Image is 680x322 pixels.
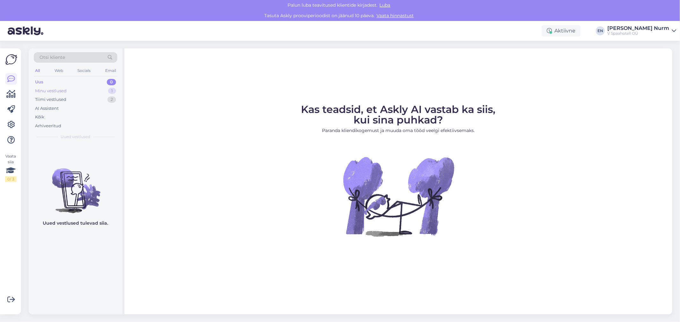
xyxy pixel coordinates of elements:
[40,54,65,61] span: Otsi kliente
[34,66,41,75] div: All
[596,26,605,35] div: EN
[76,66,92,75] div: Socials
[107,79,116,85] div: 0
[375,13,416,18] a: Vaata hinnastust
[53,66,64,75] div: Web
[35,123,61,129] div: Arhiveeritud
[542,25,581,37] div: Aktiivne
[301,103,496,126] span: Kas teadsid, et Askly AI vastab ka siis, kui sina puhkad?
[61,134,91,140] span: Uued vestlused
[108,88,116,94] div: 1
[607,26,669,31] div: [PERSON_NAME] Nurm
[104,66,117,75] div: Email
[35,79,43,85] div: Uus
[301,127,496,134] p: Paranda kliendikogemust ja muuda oma tööd veelgi efektiivsemaks.
[107,96,116,103] div: 2
[29,157,122,214] img: No chats
[43,220,108,227] p: Uued vestlused tulevad siia.
[35,88,67,94] div: Minu vestlused
[35,105,59,112] div: AI Assistent
[607,26,676,36] a: [PERSON_NAME] NurmV Spaahotell OÜ
[341,139,456,254] img: No Chat active
[35,96,66,103] div: Tiimi vestlused
[5,53,17,66] img: Askly Logo
[35,114,44,120] div: Kõik
[5,176,17,182] div: 0 / 3
[378,2,392,8] span: Luba
[5,153,17,182] div: Vaata siia
[607,31,669,36] div: V Spaahotell OÜ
